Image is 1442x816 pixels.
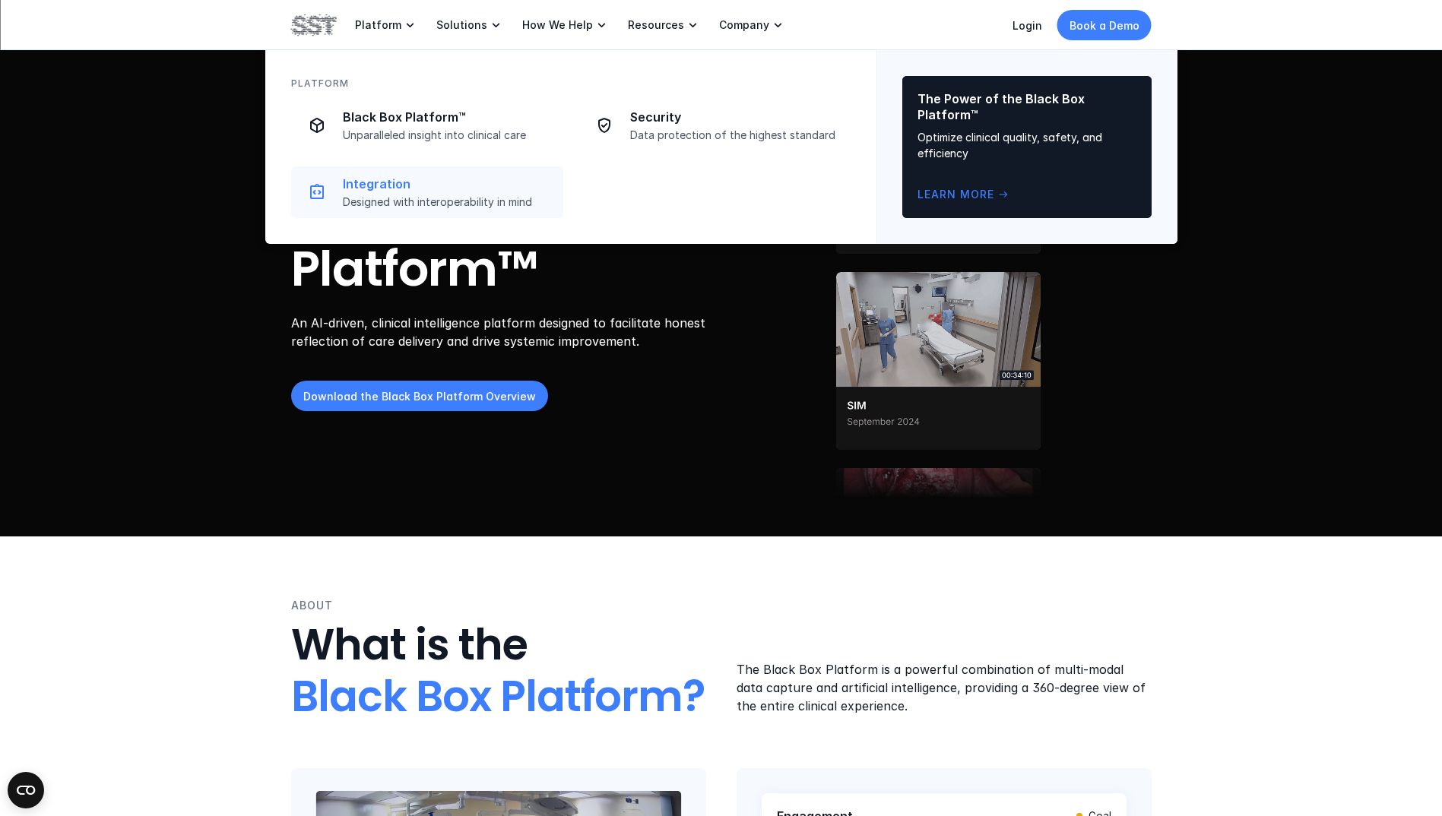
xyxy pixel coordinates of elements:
img: Surgical instrument inside of patient [835,465,1040,643]
img: Surgical staff in operating room [835,73,1040,251]
a: Book a Demo [1057,10,1152,40]
p: Integration [343,176,554,192]
p: The Black Box Platform is a powerful combination of multi-modal data capture and artificial intel... [737,660,1152,715]
p: Unparalleled insight into clinical care [343,128,554,142]
img: Integration icon [308,183,326,201]
p: Data protection of the highest standard [630,128,841,142]
p: Platform [355,18,401,32]
p: Optimize clinical quality, safety, and efficiency [917,129,1136,161]
img: SST logo [291,12,337,38]
p: Resources [628,18,684,32]
img: Two people walking through a trauma bay [835,269,1040,447]
a: Integration iconIntegrationDesigned with interoperability in mind [291,166,563,218]
a: checkmark iconSecurityData protection of the highest standard [578,100,851,151]
p: How We Help [522,18,593,32]
p: An AI-driven, clinical intelligence platform designed to facilitate honest reflection of care del... [291,315,718,351]
a: The Power of the Black Box Platform™Optimize clinical quality, safety, and efficiencyLearn Morear... [902,76,1152,218]
a: Login [1013,19,1042,32]
p: Security [630,109,841,125]
a: Box iconBlack Box Platform™Unparalleled insight into clinical care [291,100,563,151]
p: Download the Black Box Platform Overview [303,388,536,404]
p: Company [719,18,769,32]
span: arrow_right_alt [997,188,1009,201]
p: The Power of the Black Box Platform™ [917,91,1136,123]
span: Black Box Platform? [291,667,705,726]
p: Black Box Platform™ [343,109,554,125]
p: ABOUT [291,597,333,614]
p: Book a Demo [1070,17,1139,33]
p: Solutions [436,18,487,32]
span: What is the [291,615,528,675]
img: checkmark icon [595,116,613,134]
p: Designed with interoperability in mind [343,195,554,209]
img: Box icon [308,116,326,134]
a: Download the Black Box Platform Overview [291,381,548,412]
p: Learn More [917,186,994,203]
p: PLATFORM [291,76,349,90]
button: Open CMP widget [8,772,44,808]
